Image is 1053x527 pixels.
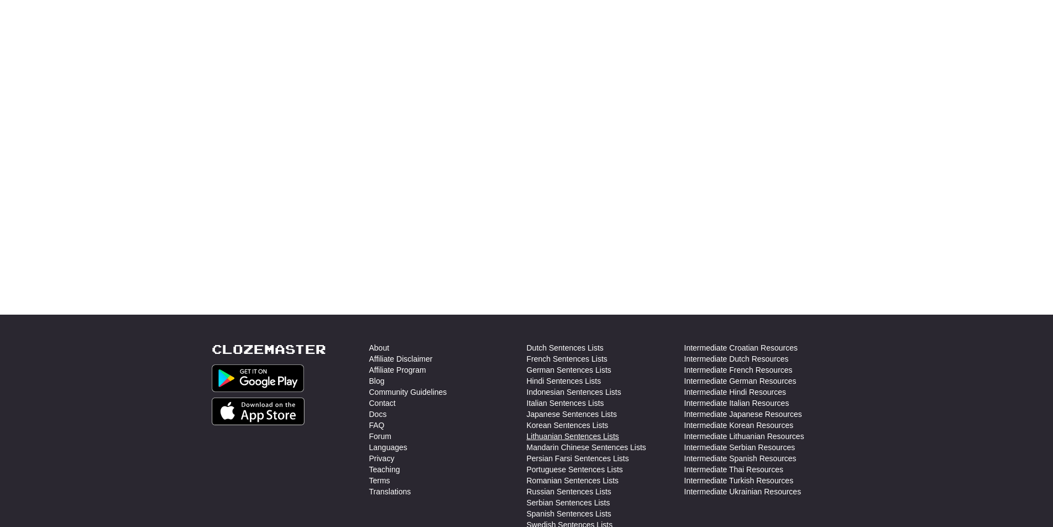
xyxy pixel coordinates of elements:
a: Portuguese Sentences Lists [527,464,623,475]
a: German Sentences Lists [527,364,611,375]
a: Korean Sentences Lists [527,420,609,431]
a: Serbian Sentences Lists [527,497,610,508]
a: Intermediate Dutch Resources [684,353,789,364]
a: Blog [369,375,385,387]
a: Russian Sentences Lists [527,486,611,497]
a: Lithuanian Sentences Lists [527,431,619,442]
a: Intermediate Serbian Resources [684,442,795,453]
a: Terms [369,475,390,486]
a: Italian Sentences Lists [527,398,604,409]
a: Intermediate Japanese Resources [684,409,802,420]
a: Intermediate Italian Resources [684,398,789,409]
a: Japanese Sentences Lists [527,409,617,420]
a: Intermediate Thai Resources [684,464,784,475]
a: Intermediate German Resources [684,375,797,387]
a: Affiliate Program [369,364,426,375]
a: Intermediate Korean Resources [684,420,794,431]
a: Romanian Sentences Lists [527,475,619,486]
a: Forum [369,431,391,442]
a: Intermediate Turkish Resources [684,475,794,486]
a: Intermediate French Resources [684,364,793,375]
a: Intermediate Lithuanian Resources [684,431,804,442]
a: Privacy [369,453,395,464]
a: Intermediate Hindi Resources [684,387,786,398]
a: Intermediate Spanish Resources [684,453,797,464]
a: About [369,342,390,353]
a: Community Guidelines [369,387,447,398]
a: Intermediate Ukrainian Resources [684,486,801,497]
a: Docs [369,409,387,420]
a: French Sentences Lists [527,353,607,364]
a: Languages [369,442,407,453]
a: Intermediate Croatian Resources [684,342,798,353]
a: Dutch Sentences Lists [527,342,604,353]
a: Contact [369,398,396,409]
a: Translations [369,486,411,497]
a: Clozemaster [212,342,326,356]
a: Persian Farsi Sentences Lists [527,453,629,464]
a: Teaching [369,464,400,475]
a: Spanish Sentences Lists [527,508,611,519]
a: Hindi Sentences Lists [527,375,601,387]
a: FAQ [369,420,385,431]
a: Affiliate Disclaimer [369,353,433,364]
a: Indonesian Sentences Lists [527,387,621,398]
img: Get it on Google Play [212,364,305,392]
img: Get it on App Store [212,398,305,425]
a: Mandarin Chinese Sentences Lists [527,442,646,453]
